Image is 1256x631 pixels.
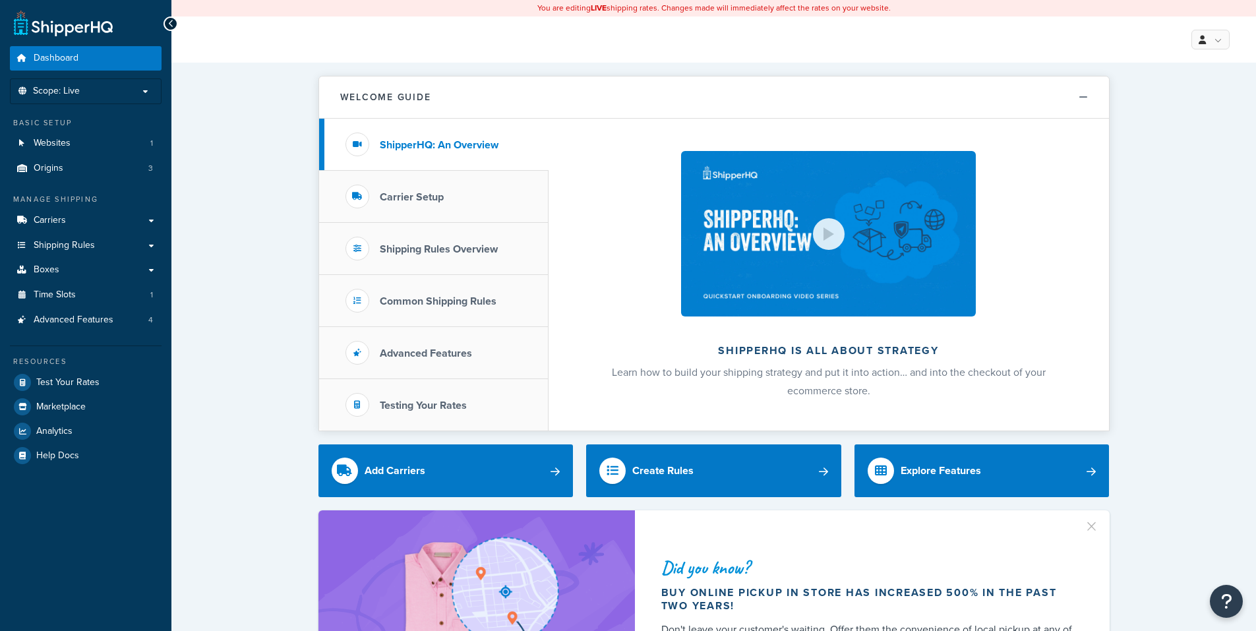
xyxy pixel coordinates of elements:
b: LIVE [591,2,607,14]
span: Time Slots [34,289,76,301]
button: Welcome Guide [319,76,1109,119]
h3: ShipperHQ: An Overview [380,139,498,151]
span: Origins [34,163,63,174]
h3: Advanced Features [380,347,472,359]
a: Create Rules [586,444,841,497]
a: Explore Features [854,444,1110,497]
span: Shipping Rules [34,240,95,251]
a: Add Carriers [318,444,574,497]
a: Analytics [10,419,162,443]
div: Explore Features [901,462,981,480]
div: Manage Shipping [10,194,162,205]
span: Scope: Live [33,86,80,97]
a: Advanced Features4 [10,308,162,332]
span: Test Your Rates [36,377,100,388]
a: Marketplace [10,395,162,419]
h3: Carrier Setup [380,191,444,203]
a: Time Slots1 [10,283,162,307]
span: Advanced Features [34,315,113,326]
img: ShipperHQ is all about strategy [681,151,975,316]
a: Carriers [10,208,162,233]
button: Open Resource Center [1210,585,1243,618]
li: Origins [10,156,162,181]
div: Did you know? [661,558,1078,577]
a: Help Docs [10,444,162,467]
a: Dashboard [10,46,162,71]
h2: ShipperHQ is all about strategy [583,345,1074,357]
div: Buy online pickup in store has increased 500% in the past two years! [661,586,1078,613]
li: Time Slots [10,283,162,307]
div: Create Rules [632,462,694,480]
span: Help Docs [36,450,79,462]
div: Resources [10,356,162,367]
span: Learn how to build your shipping strategy and put it into action… and into the checkout of your e... [612,365,1046,398]
span: Carriers [34,215,66,226]
li: Websites [10,131,162,156]
li: Advanced Features [10,308,162,332]
a: Origins3 [10,156,162,181]
span: 3 [148,163,153,174]
a: Websites1 [10,131,162,156]
div: Add Carriers [365,462,425,480]
a: Shipping Rules [10,233,162,258]
span: 1 [150,289,153,301]
h3: Testing Your Rates [380,400,467,411]
div: Basic Setup [10,117,162,129]
span: 4 [148,315,153,326]
a: Test Your Rates [10,371,162,394]
span: 1 [150,138,153,149]
h2: Welcome Guide [340,92,431,102]
span: Dashboard [34,53,78,64]
span: Marketplace [36,402,86,413]
h3: Common Shipping Rules [380,295,496,307]
span: Websites [34,138,71,149]
span: Boxes [34,264,59,276]
h3: Shipping Rules Overview [380,243,498,255]
span: Analytics [36,426,73,437]
a: Boxes [10,258,162,282]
